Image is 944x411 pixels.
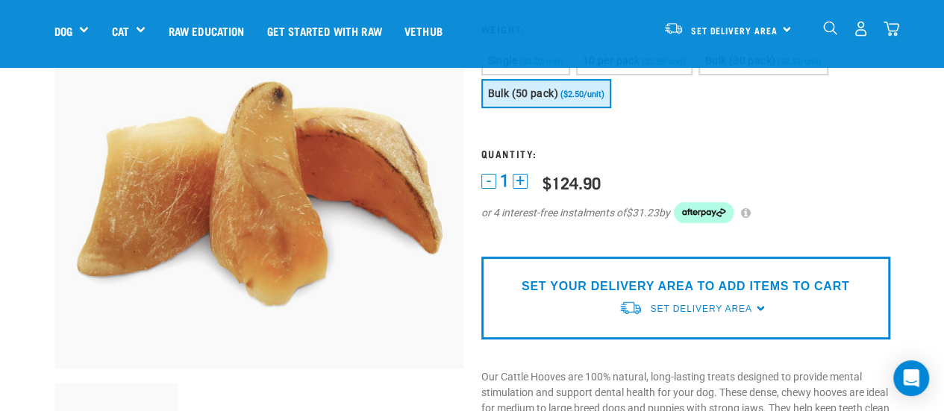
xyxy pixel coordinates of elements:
[691,28,778,33] span: Set Delivery Area
[481,79,611,108] button: Bulk (50 pack) ($2.50/unit)
[500,173,509,189] span: 1
[522,277,849,295] p: SET YOUR DELIVERY AREA TO ADD ITEMS TO CART
[111,22,128,40] a: Cat
[893,360,929,396] div: Open Intercom Messenger
[650,304,751,314] span: Set Delivery Area
[54,22,72,40] a: Dog
[663,22,684,35] img: van-moving.png
[823,21,837,35] img: home-icon-1@2x.png
[481,174,496,189] button: -
[619,300,643,316] img: van-moving.png
[488,87,558,99] span: Bulk (50 pack)
[560,90,604,99] span: ($2.50/unit)
[884,21,899,37] img: home-icon@2x.png
[256,1,393,60] a: Get started with Raw
[853,21,869,37] img: user.png
[513,174,528,189] button: +
[157,1,255,60] a: Raw Education
[481,202,890,223] div: or 4 interest-free instalments of by
[481,148,890,159] h3: Quantity:
[543,173,601,192] div: $124.90
[626,205,659,221] span: $31.23
[393,1,454,60] a: Vethub
[674,202,734,223] img: Afterpay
